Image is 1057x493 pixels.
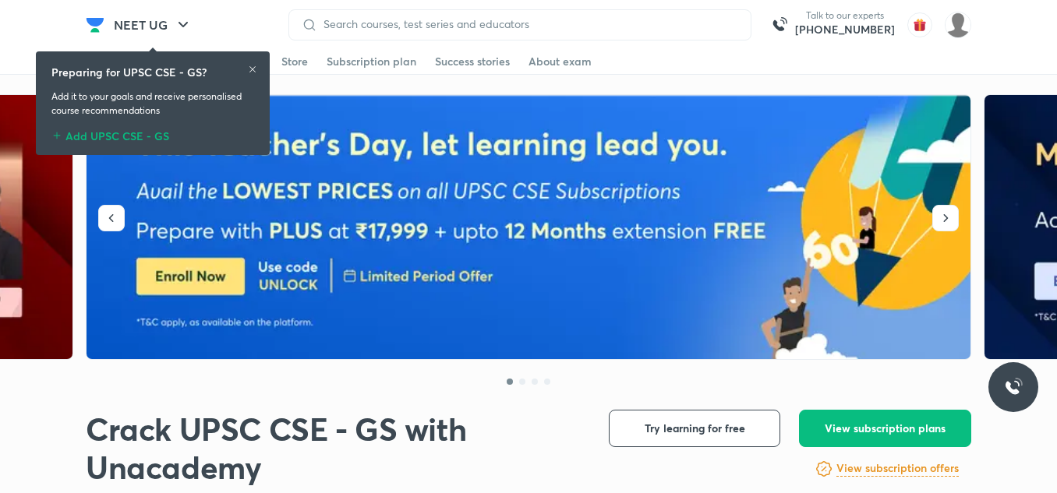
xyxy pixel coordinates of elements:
[51,90,254,118] p: Add it to your goals and receive personalised course recommendations
[945,12,971,38] img: Maria Nathania
[327,49,416,74] a: Subscription plan
[86,16,104,34] img: Company Logo
[86,410,584,486] h1: Crack UPSC CSE - GS with Unacademy
[317,18,738,30] input: Search courses, test series and educators
[799,410,971,447] button: View subscription plans
[281,54,308,69] div: Store
[51,64,207,80] h6: Preparing for UPSC CSE - GS?
[104,9,202,40] button: NEET UG
[528,49,592,74] a: About exam
[645,421,745,436] span: Try learning for free
[281,49,308,74] a: Store
[836,460,959,478] a: View subscription offers
[1004,378,1023,396] img: ttu
[795,9,895,22] p: Talk to our experts
[825,421,946,436] span: View subscription plans
[528,54,592,69] div: About exam
[764,9,795,40] img: call-us
[836,460,959,477] h6: View subscription offers
[327,54,416,69] div: Subscription plan
[435,49,510,74] a: Success stories
[795,22,895,37] a: [PHONE_NUMBER]
[609,410,780,447] button: Try learning for free
[435,54,510,69] div: Success stories
[51,124,254,143] div: Add UPSC CSE - GS
[907,12,932,37] img: avatar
